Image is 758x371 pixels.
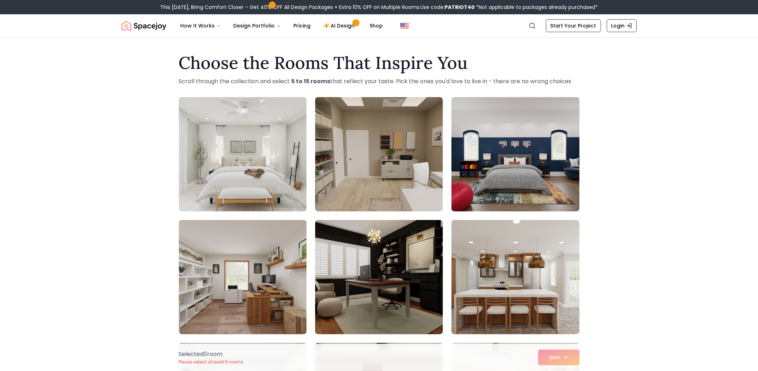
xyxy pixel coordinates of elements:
[179,359,244,365] p: Please select at least 5 rooms
[546,19,601,32] a: Start Your Project
[318,19,363,33] a: AI Design
[315,220,443,334] img: Room room-5
[420,4,475,11] span: Use code:
[179,97,307,211] img: Room room-1
[292,77,331,85] strong: 5 to 15 rooms
[445,4,475,11] b: PATRIOT40
[475,4,598,11] span: *Not applicable to packages already purchased*
[451,97,579,211] img: Room room-3
[228,19,287,33] button: Design Portfolio
[175,19,389,33] nav: Main
[179,54,579,71] h1: Choose the Rooms That Inspire You
[451,220,579,334] img: Room room-6
[179,350,244,359] p: Selected 0 room
[122,14,637,37] nav: Global
[288,19,317,33] a: Pricing
[160,4,598,11] div: This [DATE], Bring Comfort Closer – Get 40% OFF All Design Packages + Extra 10% OFF on Multiple R...
[175,19,226,33] button: How It Works
[179,77,579,86] p: Scroll through the collection and select that reflect your taste. Pick the ones you'd love to liv...
[400,21,409,30] img: United States
[122,19,166,33] img: Spacejoy Logo
[607,19,637,32] a: Login
[122,19,166,33] a: Spacejoy
[364,19,389,33] a: Shop
[315,97,443,211] img: Room room-2
[179,220,307,334] img: Room room-4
